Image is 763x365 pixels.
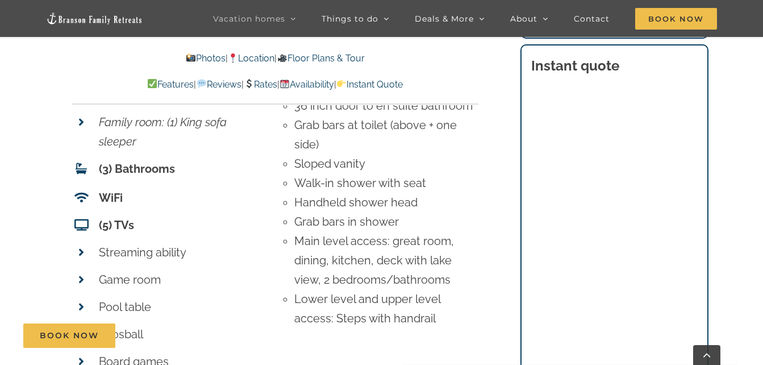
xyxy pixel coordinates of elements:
[294,173,478,193] li: Walk-in shower with seat
[40,331,99,341] span: Book Now
[148,79,157,88] img: ✅
[336,79,403,90] a: Instant Quote
[337,79,346,88] img: 👉
[99,297,228,317] p: Pool table
[23,323,115,348] a: Book Now
[510,15,537,23] span: About
[99,270,228,289] p: Game room
[531,57,619,74] strong: Instant quote
[322,15,378,23] span: Things to do
[294,231,478,289] li: Main level access: great room, dining, kitchen, deck with lake view, 2 bedrooms/bathrooms
[280,79,289,88] img: 📆
[294,115,478,154] li: Grab bars at toilet (above + one side)
[294,289,478,328] li: Lower level and upper level access: Steps with handrail
[99,162,175,176] strong: (3) Bathrooms
[228,53,274,64] a: Location
[294,193,478,212] li: Handheld shower head
[415,15,474,23] span: Deals & More
[278,53,287,63] img: 🎥
[294,154,478,173] li: Sloped vanity
[46,12,143,25] img: Branson Family Retreats Logo
[99,218,134,232] strong: (5) TVs
[99,243,228,262] p: Streaming ability
[197,79,206,88] img: 💬
[147,79,194,90] a: Features
[186,53,195,63] img: 📸
[99,115,227,148] em: Family room: (1) King sofa sleeper
[294,212,478,231] li: Grab bars in shower
[294,96,478,115] li: 36 inch door to en suite bathroom
[244,79,253,88] img: 💲
[635,8,717,30] span: Book Now
[213,15,285,23] span: Vacation homes
[72,77,478,92] p: | | | |
[277,53,364,64] a: Floor Plans & Tour
[574,15,610,23] span: Contact
[244,79,277,90] a: Rates
[99,191,123,205] strong: WiFi
[186,53,226,64] a: Photos
[228,53,237,63] img: 📍
[196,79,241,90] a: Reviews
[280,79,334,90] a: Availability
[72,51,478,66] p: | |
